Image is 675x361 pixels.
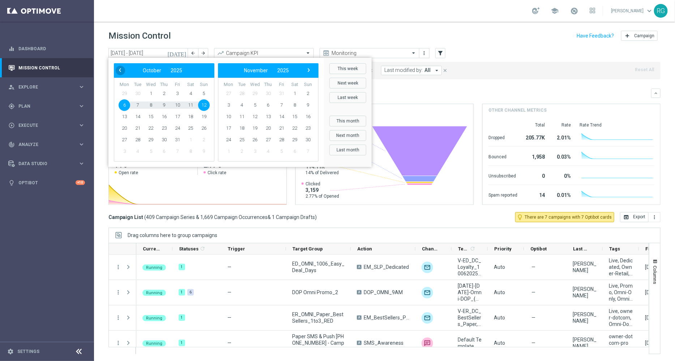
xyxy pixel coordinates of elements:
[443,68,448,73] i: close
[132,134,144,146] span: 28
[304,66,313,75] button: ›
[172,99,183,111] span: 10
[272,214,315,220] span: 1 Campaign Drafts
[381,66,442,75] button: Last modified by: All arrow_drop_down
[115,340,121,346] button: more_vert
[8,180,85,186] div: lightbulb Optibot +10
[304,65,313,75] span: ›
[197,82,210,88] th: weekday
[132,146,144,157] span: 4
[8,123,85,128] button: play_circle_outline Execute keyboard_arrow_right
[223,88,234,99] span: 27
[329,145,366,155] button: Last month
[422,50,427,56] i: more_vert
[422,262,433,273] div: Optimail
[8,141,78,148] div: Analyze
[645,7,653,15] span: keyboard_arrow_down
[146,265,162,270] span: Running
[158,123,170,134] span: 23
[248,82,262,88] th: weekday
[222,82,235,88] th: weekday
[8,161,85,167] button: Data Studio keyboard_arrow_right
[526,189,545,200] div: 14
[185,134,196,146] span: 1
[146,214,268,220] span: 409 Campaign Series & 1,669 Campaign Occurrences
[115,264,121,270] i: more_vert
[515,212,614,222] button: lightbulb_outline There are 7 campaigns with 7 Optibot cards
[8,84,85,90] button: person_search Explore keyboard_arrow_right
[108,214,317,220] h3: Campaign List
[357,246,372,252] span: Action
[620,212,649,222] button: open_in_browser Export
[292,261,345,274] span: ED_OMNI_1006_Easy_Deal_Days
[8,180,15,186] i: lightbulb
[249,111,261,123] span: 12
[306,170,339,176] span: 14% of Delivered
[132,111,144,123] span: 14
[435,48,445,58] button: filter_alt
[494,246,512,252] span: Priority
[329,63,366,74] button: This week
[424,67,431,73] span: All
[8,103,85,109] button: gps_fixed Plan keyboard_arrow_right
[128,232,217,238] span: Drag columns here to group campaigns
[198,99,210,111] span: 12
[18,104,78,108] span: Plan
[302,134,314,146] span: 30
[223,134,234,146] span: 24
[652,266,658,284] span: Columns
[142,264,166,271] colored-tag: Running
[651,89,661,98] button: keyboard_arrow_down
[609,246,620,252] span: Tags
[78,103,85,109] i: keyboard_arrow_right
[191,51,196,56] i: arrow_back
[488,107,547,113] h4: Other channel metrics
[131,82,145,88] th: weekday
[531,264,535,270] span: —
[158,146,170,157] span: 6
[172,88,183,99] span: 3
[18,142,78,147] span: Analyze
[8,103,15,109] i: gps_fixed
[554,131,571,143] div: 2.01%
[8,173,85,192] div: Optibot
[198,111,210,123] span: 19
[78,160,85,167] i: keyboard_arrow_right
[119,99,130,111] span: 6
[526,122,545,128] div: Total
[526,150,545,162] div: 1,958
[145,134,157,146] span: 29
[236,123,248,134] span: 18
[166,66,187,75] button: 2025
[422,287,433,298] div: Optimail
[458,246,469,252] span: Templates
[276,111,287,123] span: 14
[302,146,314,157] span: 7
[268,214,271,220] span: &
[249,134,261,146] span: 26
[292,246,323,252] span: Target Group
[8,84,78,90] div: Explore
[158,111,170,123] span: 16
[292,289,338,296] span: DOP Omni Promo_2
[273,66,294,75] button: 2025
[357,341,362,345] span: A
[172,111,183,123] span: 17
[118,82,131,88] th: weekday
[119,123,130,134] span: 20
[76,180,85,185] div: +10
[8,39,85,58] div: Dashboard
[275,82,288,88] th: weekday
[236,146,248,157] span: 2
[8,160,78,167] div: Data Studio
[289,111,300,123] span: 15
[329,116,366,126] button: This month
[320,48,419,58] ng-select: Monitoring
[18,123,78,128] span: Execute
[78,83,85,90] i: keyboard_arrow_right
[172,134,183,146] span: 31
[653,91,658,96] i: keyboard_arrow_down
[623,214,629,220] i: open_in_browser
